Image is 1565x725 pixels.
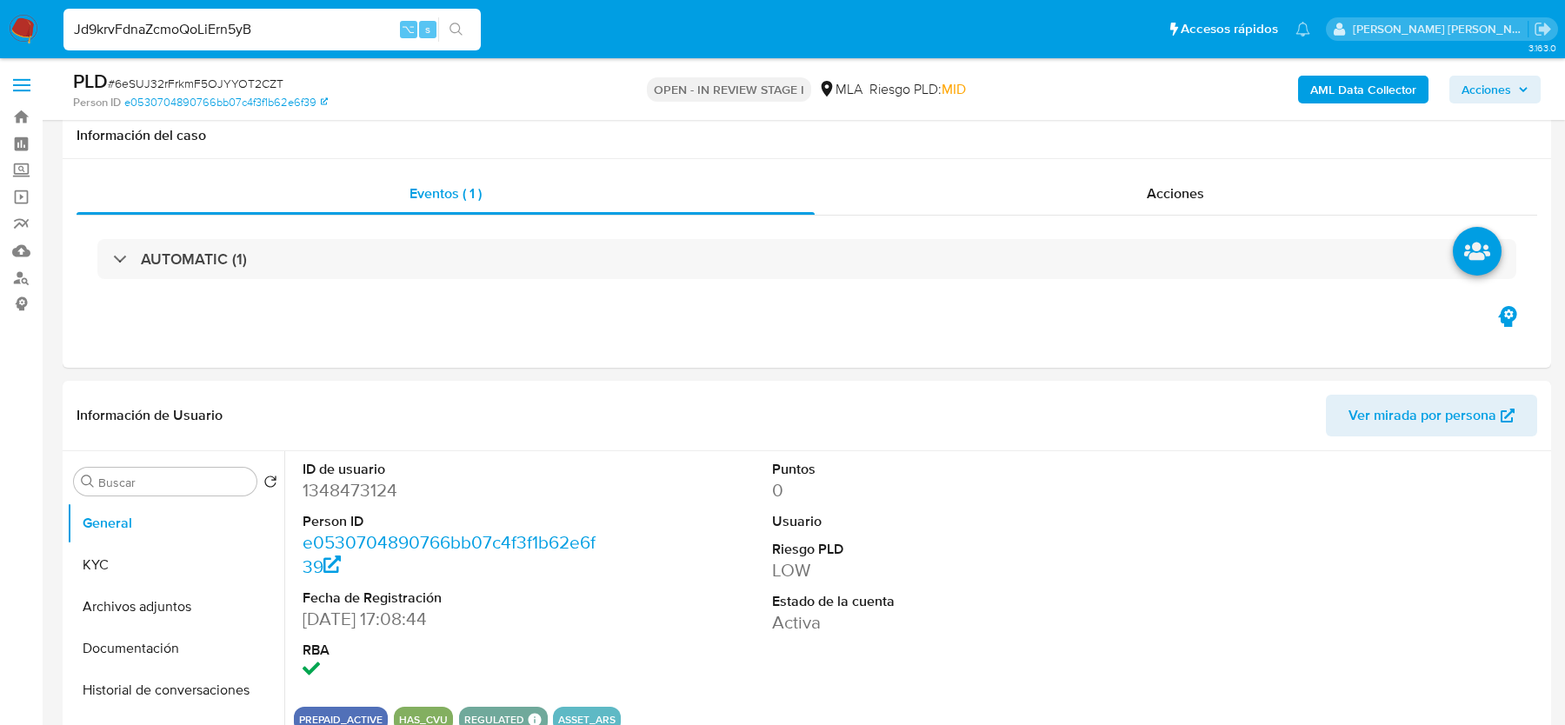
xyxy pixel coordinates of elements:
input: Buscar usuario o caso... [63,18,481,41]
button: Acciones [1449,76,1541,103]
b: PLD [73,67,108,95]
h3: AUTOMATIC (1) [141,249,247,269]
button: Buscar [81,475,95,489]
span: Acciones [1147,183,1204,203]
button: General [67,502,284,544]
span: MID [942,79,966,99]
input: Buscar [98,475,250,490]
button: Archivos adjuntos [67,586,284,628]
span: Accesos rápidos [1181,20,1278,38]
dt: RBA [303,641,598,660]
button: KYC [67,544,284,586]
button: Documentación [67,628,284,669]
dt: Fecha de Registración [303,589,598,608]
div: AUTOMATIC (1) [97,239,1516,279]
h1: Información del caso [77,127,1537,144]
dt: Usuario [772,512,1068,531]
dd: [DATE] 17:08:44 [303,607,598,631]
p: magali.barcan@mercadolibre.com [1353,21,1528,37]
a: e0530704890766bb07c4f3f1b62e6f39 [124,95,328,110]
span: s [425,21,430,37]
span: ⌥ [402,21,415,37]
button: search-icon [438,17,474,42]
button: Ver mirada por persona [1326,395,1537,436]
span: Acciones [1462,76,1511,103]
dd: Activa [772,610,1068,635]
button: Historial de conversaciones [67,669,284,711]
a: Notificaciones [1295,22,1310,37]
a: Salir [1534,20,1552,38]
dt: Riesgo PLD [772,540,1068,559]
dt: Puntos [772,460,1068,479]
button: Volver al orden por defecto [263,475,277,494]
dt: Person ID [303,512,598,531]
span: Ver mirada por persona [1349,395,1496,436]
div: MLA [818,80,862,99]
dd: 1348473124 [303,478,598,502]
a: e0530704890766bb07c4f3f1b62e6f39 [303,529,596,579]
h1: Información de Usuario [77,407,223,424]
dt: ID de usuario [303,460,598,479]
button: AML Data Collector [1298,76,1428,103]
b: AML Data Collector [1310,76,1416,103]
dd: LOW [772,558,1068,582]
p: OPEN - IN REVIEW STAGE I [647,77,811,102]
span: Riesgo PLD: [869,80,966,99]
span: Eventos ( 1 ) [410,183,482,203]
span: # 6eSUJ32rFrkmF5OJYYOT2CZT [108,75,283,92]
dt: Estado de la cuenta [772,592,1068,611]
b: Person ID [73,95,121,110]
dd: 0 [772,478,1068,502]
